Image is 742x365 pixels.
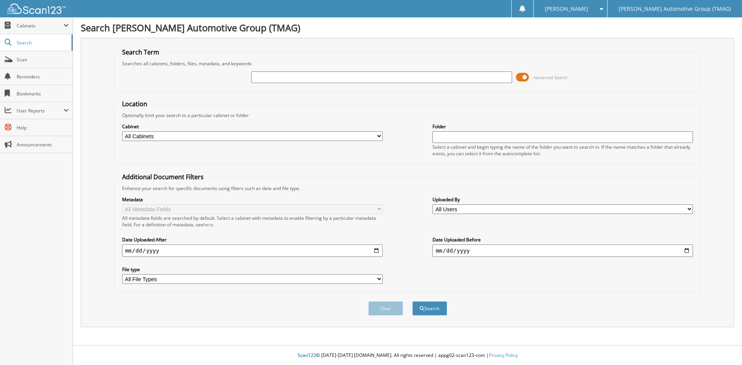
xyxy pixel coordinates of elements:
[432,144,693,157] div: Select a cabinet and begin typing the name of the folder you want to search in. If the name match...
[118,185,697,192] div: Enhance your search for specific documents using filters such as date and file type.
[118,173,208,181] legend: Additional Document Filters
[432,244,693,257] input: end
[17,39,68,46] span: Search
[118,60,697,67] div: Searches all cabinets, folders, files, metadata, and keywords
[8,3,66,14] img: scan123-logo-white.svg
[17,73,69,80] span: Reminders
[298,352,316,358] span: Scan123
[73,346,742,365] div: © [DATE]-[DATE] [DOMAIN_NAME]. All rights reserved | appg02-scan123-com |
[81,21,734,34] h1: Search [PERSON_NAME] Automotive Group (TMAG)
[122,215,383,228] div: All metadata fields are searched by default. Select a cabinet with metadata to enable filtering b...
[545,7,588,11] span: [PERSON_NAME]
[17,22,63,29] span: Cabinets
[17,124,69,131] span: Help
[17,90,69,97] span: Bookmarks
[17,107,63,114] span: User Reports
[203,221,213,228] a: here
[122,266,383,273] label: File type
[619,7,731,11] span: [PERSON_NAME] Automotive Group (TMAG)
[118,112,697,119] div: Optionally limit your search to a particular cabinet or folder
[489,352,518,358] a: Privacy Policy
[122,236,383,243] label: Date Uploaded After
[17,56,69,63] span: Scan
[533,75,568,80] span: Advanced Search
[432,196,693,203] label: Uploaded By
[122,196,383,203] label: Metadata
[118,100,151,108] legend: Location
[432,123,693,130] label: Folder
[118,48,163,56] legend: Search Term
[368,301,403,316] button: Clear
[432,236,693,243] label: Date Uploaded Before
[412,301,447,316] button: Search
[17,141,69,148] span: Announcements
[122,123,383,130] label: Cabinet
[122,244,383,257] input: start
